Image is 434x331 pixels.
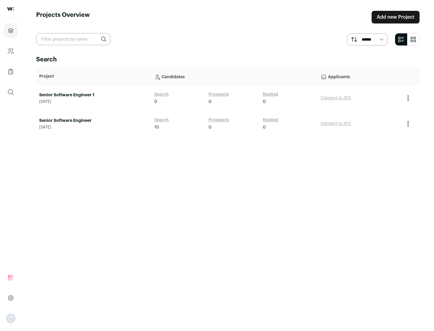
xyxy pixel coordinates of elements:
[4,23,18,38] a: Projects
[263,117,278,123] a: Replied
[154,117,169,123] a: Search
[39,92,148,98] a: Senior Software Engineer 1
[36,11,90,23] h1: Projects Overview
[39,118,148,124] a: Senior Software Engineer
[39,125,148,130] span: [DATE]
[321,70,398,82] p: Applicants
[36,33,110,45] input: Filter projects by name
[154,99,157,105] span: 0
[404,94,412,102] button: Project Actions
[321,122,351,126] a: Connect to ATS
[404,120,412,127] button: Project Actions
[39,99,148,104] span: [DATE]
[372,11,420,23] a: Add new Project
[154,124,159,130] span: 10
[36,55,420,64] h2: Search
[4,64,18,79] a: Company Lists
[321,96,351,100] a: Connect to ATS
[209,124,212,130] span: 0
[154,70,315,82] p: Candidates
[7,7,14,11] img: wellfound-shorthand-0d5821cbd27db2630d0214b213865d53afaa358527fdda9d0ea32b1df1b89c2c.svg
[6,314,16,323] img: nopic.png
[263,99,266,105] span: 0
[154,91,169,97] a: Search
[6,314,16,323] button: Open dropdown
[209,117,229,123] a: Prospects
[263,91,278,97] a: Replied
[209,99,212,105] span: 0
[209,91,229,97] a: Prospects
[263,124,266,130] span: 0
[4,44,18,58] a: Company and ATS Settings
[39,73,148,79] p: Project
